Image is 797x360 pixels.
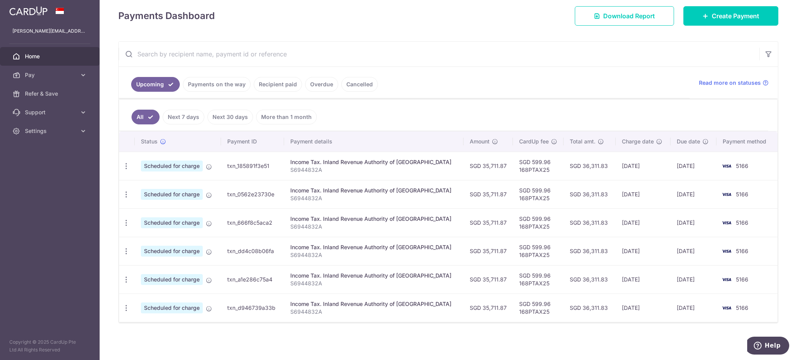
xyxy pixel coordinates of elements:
[747,337,789,356] iframe: Opens a widget where you can find more information
[513,237,564,265] td: SGD 599.96 168PTAX25
[9,6,47,16] img: CardUp
[290,300,457,308] div: Income Tax. Inland Revenue Authority of [GEOGRAPHIC_DATA]
[221,152,284,180] td: txn_185891f3e51
[719,218,734,227] img: Bank Card
[736,276,748,283] span: 5166
[736,248,748,254] span: 5166
[290,251,457,259] p: S6944832A
[25,71,76,79] span: Pay
[616,265,671,294] td: [DATE]
[671,265,716,294] td: [DATE]
[519,138,549,145] span: CardUp fee
[736,163,748,169] span: 5166
[719,303,734,313] img: Bank Card
[513,208,564,237] td: SGD 599.96 168PTAX25
[221,294,284,322] td: txn_d946739a33b
[163,110,204,124] a: Next 7 days
[221,208,284,237] td: txn_666f8c5aca2
[719,161,734,171] img: Bank Card
[616,180,671,208] td: [DATE]
[290,187,457,194] div: Income Tax. Inland Revenue Authority of [GEOGRAPHIC_DATA]
[221,131,284,152] th: Payment ID
[712,11,759,21] span: Create Payment
[207,110,253,124] a: Next 30 days
[564,294,616,322] td: SGD 36,311.83
[513,152,564,180] td: SGD 599.96 168PTAX25
[616,294,671,322] td: [DATE]
[736,304,748,311] span: 5166
[570,138,595,145] span: Total amt.
[736,219,748,226] span: 5166
[25,127,76,135] span: Settings
[290,272,457,280] div: Income Tax. Inland Revenue Authority of [GEOGRAPHIC_DATA]
[290,223,457,231] p: S6944832A
[221,237,284,265] td: txn_dd4c08b06fa
[256,110,317,124] a: More than 1 month
[290,308,457,316] p: S6944832A
[616,152,671,180] td: [DATE]
[284,131,463,152] th: Payment details
[463,294,513,322] td: SGD 35,711.87
[513,294,564,322] td: SGD 599.96 168PTAX25
[564,208,616,237] td: SGD 36,311.83
[616,208,671,237] td: [DATE]
[677,138,700,145] span: Due date
[463,152,513,180] td: SGD 35,711.87
[141,246,203,257] span: Scheduled for charge
[470,138,490,145] span: Amount
[513,180,564,208] td: SGD 599.96 168PTAX25
[719,246,734,256] img: Bank Card
[463,237,513,265] td: SGD 35,711.87
[671,237,716,265] td: [DATE]
[716,131,778,152] th: Payment method
[564,180,616,208] td: SGD 36,311.83
[671,180,716,208] td: [DATE]
[221,265,284,294] td: txn_a1e286c75a4
[141,138,158,145] span: Status
[25,52,76,60] span: Home
[290,215,457,223] div: Income Tax. Inland Revenue Authority of [GEOGRAPHIC_DATA]
[119,42,759,66] input: Search by recipient name, payment id or reference
[736,191,748,197] span: 5166
[683,6,778,26] a: Create Payment
[719,190,734,199] img: Bank Card
[463,180,513,208] td: SGD 35,711.87
[141,161,203,171] span: Scheduled for charge
[575,6,674,26] a: Download Report
[671,152,716,180] td: [DATE]
[254,77,302,92] a: Recipient paid
[290,243,457,251] div: Income Tax. Inland Revenue Authority of [GEOGRAPHIC_DATA]
[699,79,769,87] a: Read more on statuses
[141,217,203,228] span: Scheduled for charge
[463,208,513,237] td: SGD 35,711.87
[564,152,616,180] td: SGD 36,311.83
[513,265,564,294] td: SGD 599.96 168PTAX25
[719,275,734,284] img: Bank Card
[118,9,215,23] h4: Payments Dashboard
[564,265,616,294] td: SGD 36,311.83
[141,302,203,313] span: Scheduled for charge
[141,274,203,285] span: Scheduled for charge
[221,180,284,208] td: txn_0562e23730e
[341,77,378,92] a: Cancelled
[671,294,716,322] td: [DATE]
[290,280,457,287] p: S6944832A
[25,108,76,116] span: Support
[141,189,203,200] span: Scheduled for charge
[290,166,457,174] p: S6944832A
[12,27,87,35] p: [PERSON_NAME][EMAIL_ADDRESS][PERSON_NAME][DOMAIN_NAME]
[25,90,76,98] span: Refer & Save
[183,77,251,92] a: Payments on the way
[564,237,616,265] td: SGD 36,311.83
[603,11,655,21] span: Download Report
[616,237,671,265] td: [DATE]
[622,138,654,145] span: Charge date
[305,77,338,92] a: Overdue
[290,194,457,202] p: S6944832A
[699,79,761,87] span: Read more on statuses
[132,110,160,124] a: All
[290,158,457,166] div: Income Tax. Inland Revenue Authority of [GEOGRAPHIC_DATA]
[463,265,513,294] td: SGD 35,711.87
[671,208,716,237] td: [DATE]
